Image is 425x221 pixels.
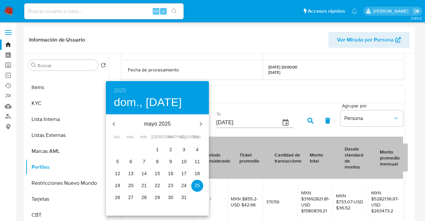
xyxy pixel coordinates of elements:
span: sáb. [178,134,190,141]
p: 21 [141,182,147,189]
p: mayo 2025 [122,120,193,128]
p: 30 [168,194,173,201]
p: 20 [128,182,133,189]
p: 1 [156,146,159,153]
button: 26 [112,192,124,204]
p: 25 [195,182,200,189]
button: 23 [165,180,177,192]
button: 1 [151,144,163,156]
button: 13 [125,168,137,180]
button: 24 [178,180,190,192]
span: vie. [165,134,177,141]
span: mar. [125,134,137,141]
button: 10 [178,156,190,168]
button: 27 [125,192,137,204]
p: 3 [183,146,185,153]
p: 12 [115,170,120,177]
p: 31 [181,194,187,201]
p: 17 [181,170,187,177]
button: dom., [DATE] [114,95,182,109]
button: 5 [112,156,124,168]
button: 19 [112,180,124,192]
button: 2025 [114,86,126,95]
button: 6 [125,156,137,168]
p: 5 [116,158,119,165]
p: 8 [156,158,159,165]
p: 29 [155,194,160,201]
button: 7 [138,156,150,168]
p: 16 [168,170,173,177]
p: 9 [169,158,172,165]
button: 2 [165,144,177,156]
button: 29 [151,192,163,204]
button: 21 [138,180,150,192]
p: 18 [195,170,200,177]
button: 15 [151,168,163,180]
p: 27 [128,194,133,201]
button: 30 [165,192,177,204]
p: 10 [181,158,187,165]
p: 4 [196,146,199,153]
p: 11 [195,158,200,165]
span: mié. [138,134,150,141]
span: dom. [191,134,203,141]
p: 26 [115,194,120,201]
button: 8 [151,156,163,168]
p: 23 [168,182,173,189]
p: 22 [155,182,160,189]
p: 2 [169,146,172,153]
button: 12 [112,168,124,180]
p: 7 [143,158,145,165]
p: 13 [128,170,133,177]
button: 28 [138,192,150,204]
span: [DEMOGRAPHIC_DATA]. [151,134,163,141]
p: 14 [141,170,147,177]
button: 31 [178,192,190,204]
button: 20 [125,180,137,192]
button: 4 [191,144,203,156]
button: 14 [138,168,150,180]
button: 11 [191,156,203,168]
button: 9 [165,156,177,168]
button: 17 [178,168,190,180]
p: 6 [129,158,132,165]
button: 3 [178,144,190,156]
button: 18 [191,168,203,180]
span: lun. [112,134,124,141]
p: 28 [141,194,147,201]
button: 22 [151,180,163,192]
button: 16 [165,168,177,180]
p: 15 [155,170,160,177]
p: 19 [115,182,120,189]
button: 25 [191,180,203,192]
p: 24 [181,182,187,189]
